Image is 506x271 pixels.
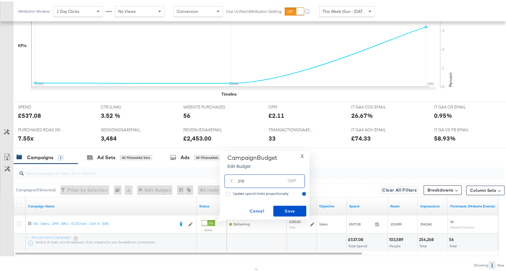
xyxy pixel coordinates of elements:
span: PURCHASES ROAS (WEBSITE EVENTS) [18,126,63,131]
div: £2.11 [268,110,284,118]
span: Sales [319,220,328,225]
div: Campaign Budget [227,153,277,160]
span: People [389,242,401,247]
span: IT GA4 AOV EMAIL [351,126,396,131]
button: X [298,153,306,157]
div: 254,268 [419,235,436,241]
span: SPEND [18,103,63,109]
div: £537.08 [348,235,365,241]
div: Campaigns [27,153,53,159]
div: KPIs [18,41,27,47]
span: £537.08 [349,220,373,225]
span: IT GA4 CR EMAIL [434,103,479,109]
label: Active [202,227,215,231]
div: Row [497,262,505,266]
input: Search Campaigns by Name, ID or Objective [24,163,460,175]
button: Column Sets [466,184,505,194]
div: 26.67% [351,110,373,118]
div: 1 [489,260,495,267]
a: Your campaign's objective. [319,202,344,207]
div: Showing: [474,262,489,266]
button: Save [273,204,306,215]
div: 56 [183,110,190,118]
span: 103,589 [390,220,402,225]
div: 3,484 [101,133,117,141]
div: £2,453.00 [183,133,211,141]
span: X [301,150,304,159]
span: CPM [268,103,313,109]
span: Cancel [243,206,271,213]
div: All Filtered Ads [194,153,220,159]
button: Cancel [240,204,273,215]
span: Clear All Filters [382,185,417,192]
div: 1 [58,153,63,159]
div: 103,589 [389,235,405,241]
span: CTR (LINK) [101,103,146,109]
input: Enter your budget [238,171,285,184]
div: Ads [181,153,190,159]
span: Delivering [233,220,250,225]
div: 7.55x [18,133,34,141]
span: WEBSITE PURCHASES [183,103,228,109]
div: GBP [285,175,298,186]
span: REVENUEGA4EMAIL [183,126,228,131]
div: 3.52 % [101,110,120,118]
div: Campaigns ( 0 Selected) [16,186,56,191]
div: 0 [114,184,124,193]
span: Update spend limits proportionally [233,190,289,194]
div: 0.95% [434,110,452,118]
a: The number of times a purchase was made tracked by your Custom Audience pixel on your website aft... [450,202,505,207]
div: £250.00 [289,218,301,223]
sub: Website Purchases [450,224,475,228]
span: Conversion [177,7,198,13]
div: 56 [449,235,456,241]
span: TRANSACTIONSGA4EMAIL [268,126,313,131]
a: Shows the current state of your Ad Campaign. [199,202,224,207]
div: 58.93% [434,133,455,141]
span: Total [449,242,457,247]
a: The total amount spent to date. [349,202,385,207]
div: Timeline [221,90,237,96]
span: IT GA VS FB EMAIL [434,126,479,131]
span: 1 Day Clicks [57,7,79,13]
span: 56 [450,218,454,222]
span: Save [276,206,304,213]
span: 254,268 [420,220,432,225]
span: No Views [118,7,136,13]
div: SA - Sales - DPA - BAU - iCOS test - Cell A - (SR) [33,220,175,225]
p: Edit Budget [227,162,277,168]
a: SA - Sales - DPA - BAU - iCOS test - Cell A - (SR) [33,220,175,226]
span: IT GA4 COS EMAIL [351,103,396,109]
div: £ [228,175,235,186]
span: SESSIONSGA4EMAIL [101,126,146,131]
button: Clear All Filters [380,184,419,193]
div: Ad Sets [97,153,115,159]
div: £74.33 [351,133,371,141]
span: Total Spend [348,242,367,247]
div: £537.08 [18,110,41,118]
div: 33 [268,133,276,141]
button: Breakdowns [424,184,462,193]
div: Attribution Window: [18,8,50,12]
div: All Filtered Ad Sets [120,153,152,159]
span: This Week (Sun - [DATE]) [322,7,367,13]
text: Percent [448,71,453,85]
span: Total [419,242,427,247]
a: Your campaign name. [28,202,194,207]
a: The number of times your ad was served. On mobile apps an ad is counted as served the first time ... [420,202,445,207]
a: The number of people your ad was served to. [390,202,415,207]
sub: Daily [289,224,295,228]
label: Use Unified Attribution Setting: [226,7,282,13]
